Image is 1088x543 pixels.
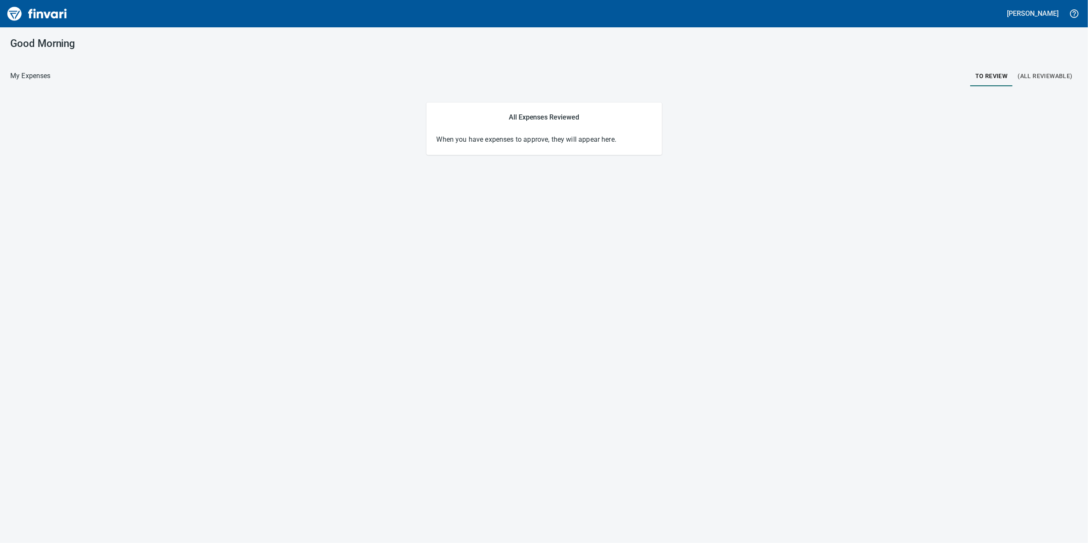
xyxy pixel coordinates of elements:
nav: breadcrumb [10,71,51,81]
span: To Review [975,71,1008,82]
span: (All Reviewable) [1018,71,1073,82]
h5: [PERSON_NAME] [1007,9,1059,18]
img: Finvari [5,3,69,24]
p: My Expenses [10,71,51,81]
p: When you have expenses to approve, they will appear here. [437,134,652,145]
h3: Good Morning [10,38,353,50]
button: [PERSON_NAME] [1005,7,1061,20]
h5: All Expenses Reviewed [437,113,652,122]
